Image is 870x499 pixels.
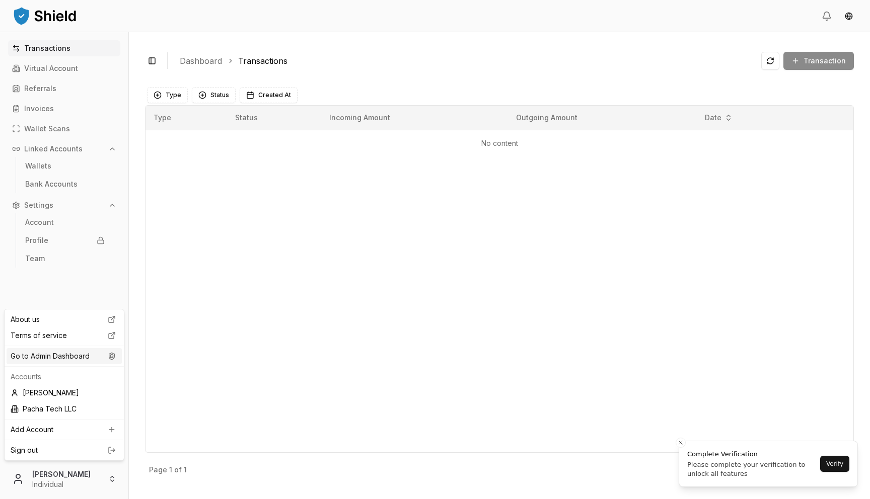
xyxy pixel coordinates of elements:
[7,327,122,344] a: Terms of service
[7,422,122,438] a: Add Account
[7,401,122,417] div: Pacha Tech LLC
[7,385,122,401] div: [PERSON_NAME]
[7,311,122,327] a: About us
[7,348,122,364] div: Go to Admin Dashboard
[11,445,118,455] a: Sign out
[11,372,118,382] p: Accounts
